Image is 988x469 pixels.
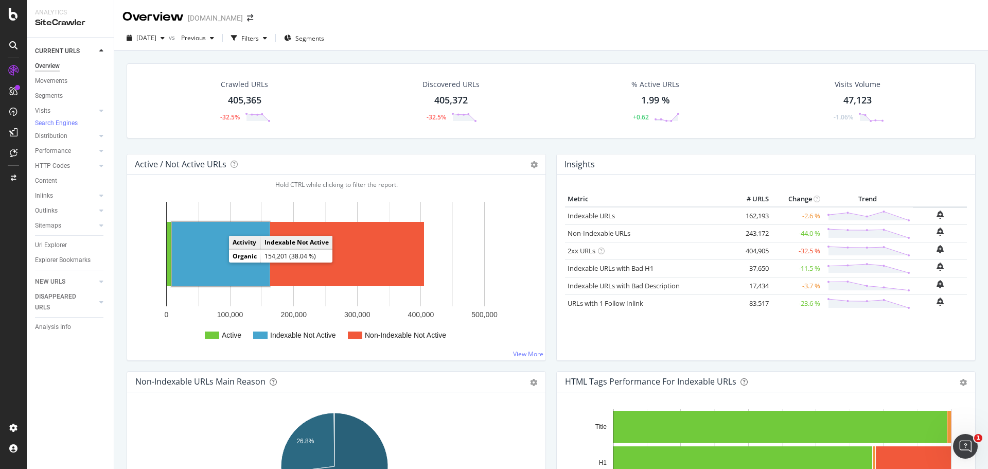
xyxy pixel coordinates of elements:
div: bell-plus [937,298,944,306]
a: Movements [35,76,107,86]
a: Url Explorer [35,240,107,251]
div: bell-plus [937,280,944,288]
td: -3.7 % [771,277,823,294]
td: Organic [229,250,261,263]
text: 300,000 [344,310,370,319]
a: Non-Indexable URLs [568,229,630,238]
a: Content [35,176,107,186]
div: -32.5% [427,113,446,121]
div: Sitemaps [35,220,61,231]
div: bell-plus [937,263,944,271]
a: Sitemaps [35,220,96,231]
td: Indexable Not Active [261,236,333,249]
div: Outlinks [35,205,58,216]
a: Indexable URLs [568,211,615,220]
a: HTTP Codes [35,161,96,171]
div: Performance [35,146,71,157]
div: NEW URLS [35,276,65,287]
a: NEW URLS [35,276,96,287]
a: DISAPPEARED URLS [35,291,96,313]
td: 243,172 [730,224,771,242]
div: -1.06% [834,113,853,121]
div: SiteCrawler [35,17,105,29]
a: Explorer Bookmarks [35,255,107,266]
td: -23.6 % [771,294,823,312]
svg: A chart. [135,192,534,352]
td: -11.5 % [771,259,823,277]
text: Indexable Not Active [270,331,336,339]
div: Analysis Info [35,322,71,333]
span: Previous [177,33,206,42]
td: 83,517 [730,294,771,312]
a: URLs with 1 Follow Inlink [568,299,643,308]
span: 1 [974,434,982,442]
td: 404,905 [730,242,771,259]
div: bell-plus [937,245,944,253]
th: Change [771,192,823,207]
div: gear [960,379,967,386]
div: % Active URLs [631,79,679,90]
a: CURRENT URLS [35,46,96,57]
text: 200,000 [280,310,307,319]
div: DISAPPEARED URLS [35,291,87,313]
td: Activity [229,236,261,249]
div: 47,123 [843,94,872,107]
div: Visits Volume [835,79,880,90]
div: gear [530,379,537,386]
text: Title [595,423,607,430]
div: Inlinks [35,190,53,201]
div: Crawled URLs [221,79,268,90]
div: Overview [122,8,184,26]
a: Distribution [35,131,96,142]
div: +0.62 [633,113,649,121]
div: Visits [35,106,50,116]
text: 500,000 [471,310,498,319]
th: Metric [565,192,730,207]
div: 405,372 [434,94,468,107]
div: CURRENT URLS [35,46,80,57]
div: Content [35,176,57,186]
div: -32.5% [220,113,240,121]
text: 0 [165,310,169,319]
a: Overview [35,61,107,72]
text: 400,000 [408,310,434,319]
a: Search Engines [35,118,88,129]
div: Discovered URLs [422,79,480,90]
a: Visits [35,106,96,116]
div: Search Engines [35,119,78,128]
a: Segments [35,91,107,101]
div: bell-plus [937,211,944,219]
div: Filters [241,34,259,43]
div: Non-Indexable URLs Main Reason [135,376,266,387]
span: vs [169,33,177,42]
div: 1.99 % [641,94,670,107]
a: Inlinks [35,190,96,201]
a: Outlinks [35,205,96,216]
div: HTTP Codes [35,161,70,171]
i: Options [531,161,538,168]
td: 17,434 [730,277,771,294]
button: Previous [177,30,218,46]
div: Overview [35,61,60,72]
a: View More [513,350,543,358]
span: Hold CTRL while clicking to filter the report. [275,180,398,189]
button: Filters [227,30,271,46]
text: Non-Indexable Not Active [365,331,446,339]
text: 26.8% [296,438,314,445]
span: 2025 Sep. 25th [136,33,156,42]
h4: Insights [564,158,595,171]
div: Movements [35,76,67,86]
div: Url Explorer [35,240,67,251]
button: Segments [280,30,328,46]
td: 162,193 [730,207,771,225]
div: HTML Tags Performance for Indexable URLs [565,376,736,387]
button: [DATE] [122,30,169,46]
span: Segments [295,34,324,43]
iframe: Intercom live chat [953,434,978,459]
a: Indexable URLs with Bad Description [568,281,680,290]
a: 2xx URLs [568,246,595,255]
a: Performance [35,146,96,157]
td: -44.0 % [771,224,823,242]
th: Trend [823,192,913,207]
div: Explorer Bookmarks [35,255,91,266]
